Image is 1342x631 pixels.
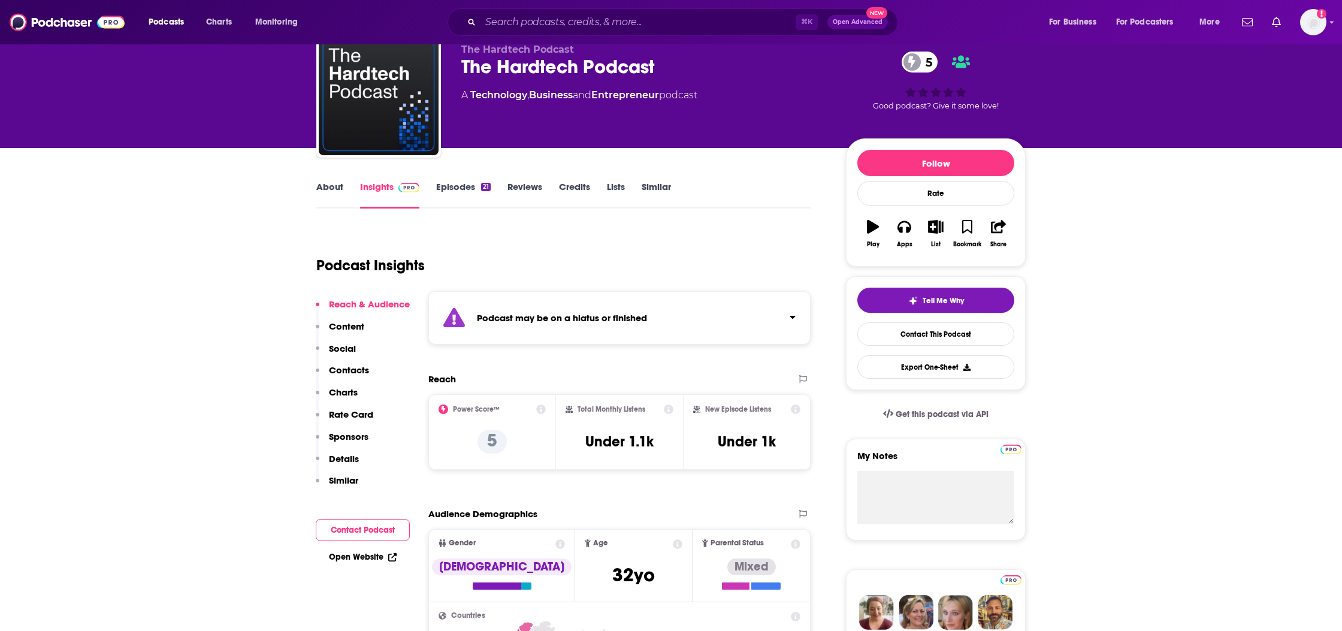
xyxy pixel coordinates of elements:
div: Play [867,241,879,248]
div: Share [990,241,1006,248]
button: Details [316,453,359,475]
button: Play [857,212,888,255]
span: Good podcast? Give it some love! [873,101,999,110]
button: open menu [140,13,200,32]
button: Content [316,321,364,343]
button: List [920,212,951,255]
button: open menu [1191,13,1235,32]
a: Show notifications dropdown [1267,12,1286,32]
p: Details [329,453,359,464]
button: Bookmark [951,212,983,255]
img: Sydney Profile [859,595,894,630]
button: Similar [316,475,358,497]
a: Lists [607,181,625,209]
p: Similar [329,475,358,486]
a: InsightsPodchaser Pro [360,181,419,209]
button: Sponsors [316,431,368,453]
div: A podcast [461,88,697,102]
img: User Profile [1300,9,1326,35]
div: Mixed [727,558,776,575]
p: Rate Card [329,409,373,420]
div: List [931,241,941,248]
a: Episodes21 [436,181,491,209]
img: Podchaser - Follow, Share and Rate Podcasts [10,11,125,34]
button: Reach & Audience [316,298,410,321]
p: Reach & Audience [329,298,410,310]
h2: New Episode Listens [705,405,771,413]
a: Pro website [1001,443,1021,454]
a: About [316,181,343,209]
div: 5Good podcast? Give it some love! [846,44,1026,118]
span: Get this podcast via API [896,409,989,419]
div: Bookmark [953,241,981,248]
div: [DEMOGRAPHIC_DATA] [432,558,572,575]
p: Social [329,343,356,354]
p: Contacts [329,364,369,376]
span: Age [593,539,608,547]
p: Sponsors [329,431,368,442]
div: Apps [897,241,912,248]
span: Open Advanced [833,19,882,25]
button: open menu [1041,13,1111,32]
a: Similar [642,181,671,209]
button: open menu [247,13,313,32]
p: 5 [477,430,507,454]
a: Credits [559,181,590,209]
span: 5 [914,52,938,73]
button: Rate Card [316,409,373,431]
img: The Hardtech Podcast [319,35,439,155]
span: ⌘ K [796,14,818,30]
p: Charts [329,387,358,398]
span: The Hardtech Podcast [461,44,574,55]
button: Contact Podcast [316,519,410,541]
input: Search podcasts, credits, & more... [480,13,796,32]
a: Business [529,89,573,101]
strong: Podcast may be on a hiatus or finished [477,312,647,324]
a: Contact This Podcast [857,322,1014,346]
span: For Business [1049,14,1096,31]
button: Share [983,212,1014,255]
button: tell me why sparkleTell Me Why [857,288,1014,313]
span: Countries [451,612,485,620]
a: Open Website [329,552,397,562]
h2: Power Score™ [453,405,500,413]
span: 32 yo [612,563,655,587]
div: Rate [857,181,1014,206]
h2: Reach [428,373,456,385]
img: tell me why sparkle [908,296,918,306]
h3: Under 1.1k [585,433,654,451]
a: Reviews [507,181,542,209]
img: Podchaser Pro [1001,575,1021,585]
button: Export One-Sheet [857,355,1014,379]
img: Jules Profile [938,595,973,630]
span: and [573,89,591,101]
span: Podcasts [149,14,184,31]
span: For Podcasters [1116,14,1174,31]
label: My Notes [857,450,1014,471]
button: Charts [316,387,358,409]
a: 5 [902,52,938,73]
span: New [866,7,888,19]
a: Pro website [1001,573,1021,585]
span: , [527,89,529,101]
div: 21 [481,183,491,191]
img: Podchaser Pro [1001,445,1021,454]
a: Charts [198,13,239,32]
a: Show notifications dropdown [1237,12,1258,32]
button: Contacts [316,364,369,387]
span: Gender [449,539,476,547]
p: Content [329,321,364,332]
a: Technology [470,89,527,101]
img: Barbara Profile [899,595,933,630]
button: Apps [888,212,920,255]
button: Social [316,343,356,365]
span: Parental Status [711,539,764,547]
section: Click to expand status details [428,291,811,345]
h1: Podcast Insights [316,256,425,274]
h2: Audience Demographics [428,508,537,520]
span: More [1199,14,1220,31]
img: Jon Profile [978,595,1012,630]
a: Entrepreneur [591,89,659,101]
